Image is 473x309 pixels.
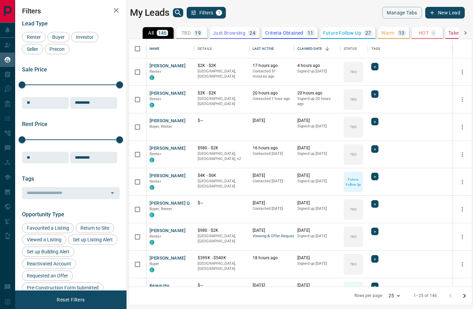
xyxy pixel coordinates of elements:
div: condos.ca [150,213,154,217]
span: + [374,173,376,180]
p: All [148,31,154,35]
span: + [374,63,376,70]
p: [GEOGRAPHIC_DATA], [GEOGRAPHIC_DATA] [198,179,246,189]
p: 27 [365,31,371,35]
div: Claimed Date [297,39,322,58]
p: HOT [419,31,429,35]
span: Viewing & Offer Request [253,233,290,239]
p: Future Follow Up [344,177,362,187]
button: [PERSON_NAME] [150,145,186,152]
p: Signed up [DATE] [297,69,337,74]
div: Last Active [253,39,274,58]
p: 13 [399,31,405,35]
p: 146 [158,31,167,35]
div: + [371,63,378,70]
button: Go to next page [458,289,471,303]
p: $2K - $2K [198,63,246,69]
p: Signed up [DATE] [297,261,337,266]
p: 18 hours ago [253,255,290,261]
span: Renter [24,34,43,40]
div: Name [146,39,194,58]
p: TBD [350,152,356,157]
span: Tags [22,175,34,182]
button: Reset Filters [52,294,89,306]
span: Buyer [150,262,159,266]
div: Details [198,39,212,58]
p: $4K - $6K [198,173,246,179]
p: [DATE] [253,173,290,179]
button: [PERSON_NAME] [150,173,186,179]
span: Set up Listing Alert [70,237,115,242]
span: + [374,91,376,98]
button: more [457,177,467,187]
button: more [457,204,467,215]
p: 17 hours ago [253,63,290,69]
span: Renter [150,97,161,101]
div: condos.ca [150,103,154,107]
div: + [371,90,378,98]
p: Signed up [DATE] [297,233,337,239]
p: [DATE] [253,118,290,124]
button: [PERSON_NAME] [150,63,186,69]
button: New Lead [425,7,465,19]
p: 4 hours ago [297,63,337,69]
p: [DATE] [297,283,337,288]
span: Set up Building Alert [24,249,72,254]
span: Opportunity Type [22,211,64,218]
span: Viewed a Listing [24,237,64,242]
div: Tags [368,39,453,58]
p: $--- [198,283,246,288]
span: + [374,228,376,235]
p: $--- [198,118,246,124]
span: Buyer, Renter [150,124,173,129]
p: Signed up [DATE] [297,206,337,211]
button: Manage Tabs [382,7,421,19]
p: Future Follow Up [323,31,361,35]
div: Status [340,39,368,58]
div: Tags [371,39,381,58]
p: TBD [181,31,191,35]
div: 25 [386,291,402,301]
span: + [374,118,376,125]
p: Contacted [DATE] [253,151,290,157]
div: + [371,145,378,153]
p: [GEOGRAPHIC_DATA], [GEOGRAPHIC_DATA] [198,261,246,272]
div: condos.ca [150,158,154,162]
p: Signed up [DATE] [297,179,337,184]
p: 20 hours ago [253,90,290,96]
div: Details [194,39,249,58]
p: 16 hours ago [253,145,290,151]
div: Investor [71,32,98,42]
div: Requested an Offer [22,271,73,281]
div: + [371,283,378,290]
p: Contacted 1 hour ago [253,96,290,102]
p: [DATE] [253,228,290,233]
p: [GEOGRAPHIC_DATA], [GEOGRAPHIC_DATA] [198,233,246,244]
p: Just Browsing [213,31,245,35]
p: 24 [250,31,255,35]
div: Status [344,39,357,58]
p: [DATE] [253,200,290,206]
h2: Filters [22,7,120,15]
span: Pre-Construction Form Submitted [24,285,101,290]
button: [PERSON_NAME] [150,90,186,97]
span: Seller [24,46,41,52]
p: Contacted [DATE] [253,206,290,211]
div: Viewed a Listing [22,234,66,245]
span: + [374,255,376,262]
span: Buyer [50,34,67,40]
div: Name [150,39,160,58]
div: Pre-Construction Form Submitted [22,283,103,293]
button: more [457,94,467,105]
button: more [457,232,467,242]
p: Signed up 20 hours ago [297,96,337,107]
p: [DATE] [297,118,337,124]
button: Filters1 [187,7,226,19]
div: Renter [22,32,46,42]
p: North York, Toronto [198,151,246,162]
p: $980 - $2K [198,145,246,151]
p: $980 - $2K [198,228,246,233]
p: 20 hours ago [297,90,337,96]
span: Favourited a Listing [24,225,71,231]
div: Buyer [47,32,69,42]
